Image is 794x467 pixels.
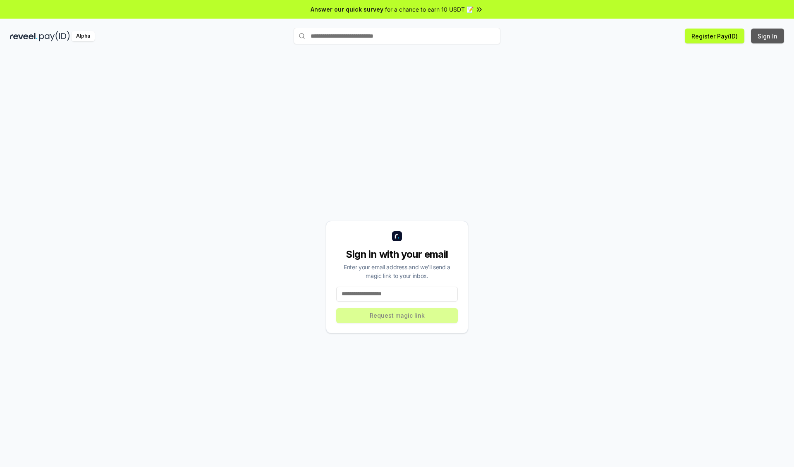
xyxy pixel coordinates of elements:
[685,29,744,43] button: Register Pay(ID)
[10,31,38,41] img: reveel_dark
[751,29,784,43] button: Sign In
[336,263,458,280] div: Enter your email address and we’ll send a magic link to your inbox.
[39,31,70,41] img: pay_id
[311,5,383,14] span: Answer our quick survey
[385,5,474,14] span: for a chance to earn 10 USDT 📝
[336,248,458,261] div: Sign in with your email
[392,231,402,241] img: logo_small
[72,31,95,41] div: Alpha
